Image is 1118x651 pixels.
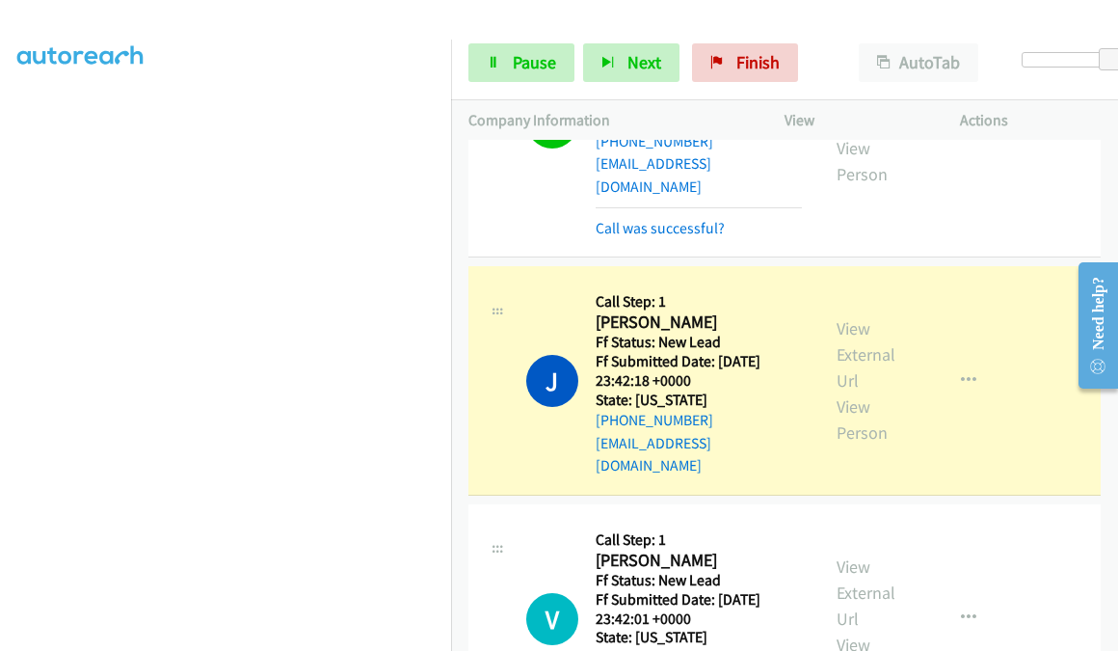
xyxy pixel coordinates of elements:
[596,219,725,237] a: Call was successful?
[513,51,556,73] span: Pause
[596,530,802,550] h5: Call Step: 1
[468,43,574,82] a: Pause
[596,352,802,390] h5: Ff Submitted Date: [DATE] 23:42:18 +0000
[596,434,711,475] a: [EMAIL_ADDRESS][DOMAIN_NAME]
[596,590,802,628] h5: Ff Submitted Date: [DATE] 23:42:01 +0000
[526,593,578,645] div: The call is yet to be attempted
[468,109,750,132] p: Company Information
[526,355,578,407] h1: J
[596,333,802,352] h5: Ff Status: New Lead
[785,109,925,132] p: View
[596,628,802,647] h5: State: [US_STATE]
[596,154,711,196] a: [EMAIL_ADDRESS][DOMAIN_NAME]
[960,109,1101,132] p: Actions
[596,292,802,312] h5: Call Step: 1
[596,571,802,590] h5: Ff Status: New Lead
[583,43,679,82] button: Next
[596,132,713,150] a: [PHONE_NUMBER]
[627,51,661,73] span: Next
[596,550,802,572] h2: [PERSON_NAME]
[837,556,895,630] a: View External Url
[859,43,978,82] button: AutoTab
[692,43,798,82] a: Finish
[736,51,780,73] span: Finish
[837,395,888,444] a: View Person
[526,593,578,645] h1: V
[596,312,802,334] h2: [PERSON_NAME]
[837,317,895,392] a: View External Url
[1063,249,1118,402] iframe: Resource Center
[596,391,802,410] h5: State: [US_STATE]
[596,411,713,429] a: [PHONE_NUMBER]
